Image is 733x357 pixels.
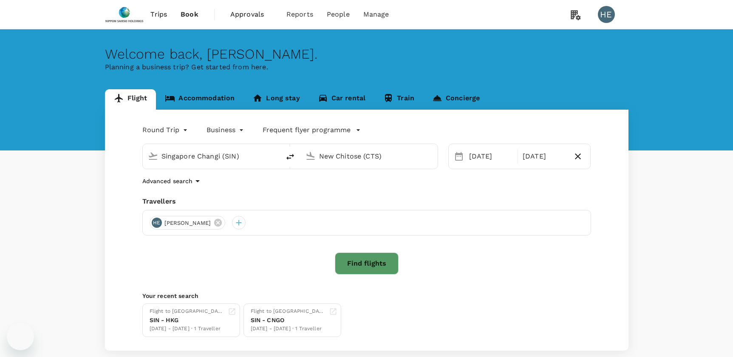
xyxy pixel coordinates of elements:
[309,89,375,110] a: Car rental
[142,176,203,186] button: Advanced search
[181,9,198,20] span: Book
[159,219,216,227] span: [PERSON_NAME]
[327,9,350,20] span: People
[374,89,423,110] a: Train
[363,9,389,20] span: Manage
[150,316,224,325] div: SIN - HKG
[263,125,351,135] p: Frequent flyer programme
[423,89,489,110] a: Concierge
[105,62,628,72] p: Planning a business trip? Get started from here.
[7,323,34,350] iframe: Button to launch messaging window
[142,123,190,137] div: Round Trip
[150,325,224,333] div: [DATE] - [DATE] · 1 Traveller
[105,5,144,24] img: Nippon Sanso Holdings Singapore Pte Ltd
[150,307,224,316] div: Flight to [GEOGRAPHIC_DATA]
[105,89,156,110] a: Flight
[466,148,515,165] div: [DATE]
[432,155,433,157] button: Open
[319,150,420,163] input: Going to
[152,218,162,228] div: HE
[280,147,300,167] button: delete
[519,148,569,165] div: [DATE]
[161,150,262,163] input: Depart from
[243,89,308,110] a: Long stay
[230,9,273,20] span: Approvals
[598,6,615,23] div: HE
[251,316,325,325] div: SIN - CNGO
[286,9,313,20] span: Reports
[251,325,325,333] div: [DATE] - [DATE] · 1 Traveller
[156,89,243,110] a: Accommodation
[251,307,325,316] div: Flight to [GEOGRAPHIC_DATA]
[142,196,591,207] div: Travellers
[142,177,192,185] p: Advanced search
[150,9,167,20] span: Trips
[263,125,361,135] button: Frequent flyer programme
[142,292,591,300] p: Your recent search
[274,155,276,157] button: Open
[207,123,246,137] div: Business
[150,216,226,229] div: HE[PERSON_NAME]
[105,46,628,62] div: Welcome back , [PERSON_NAME] .
[335,252,399,275] button: Find flights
